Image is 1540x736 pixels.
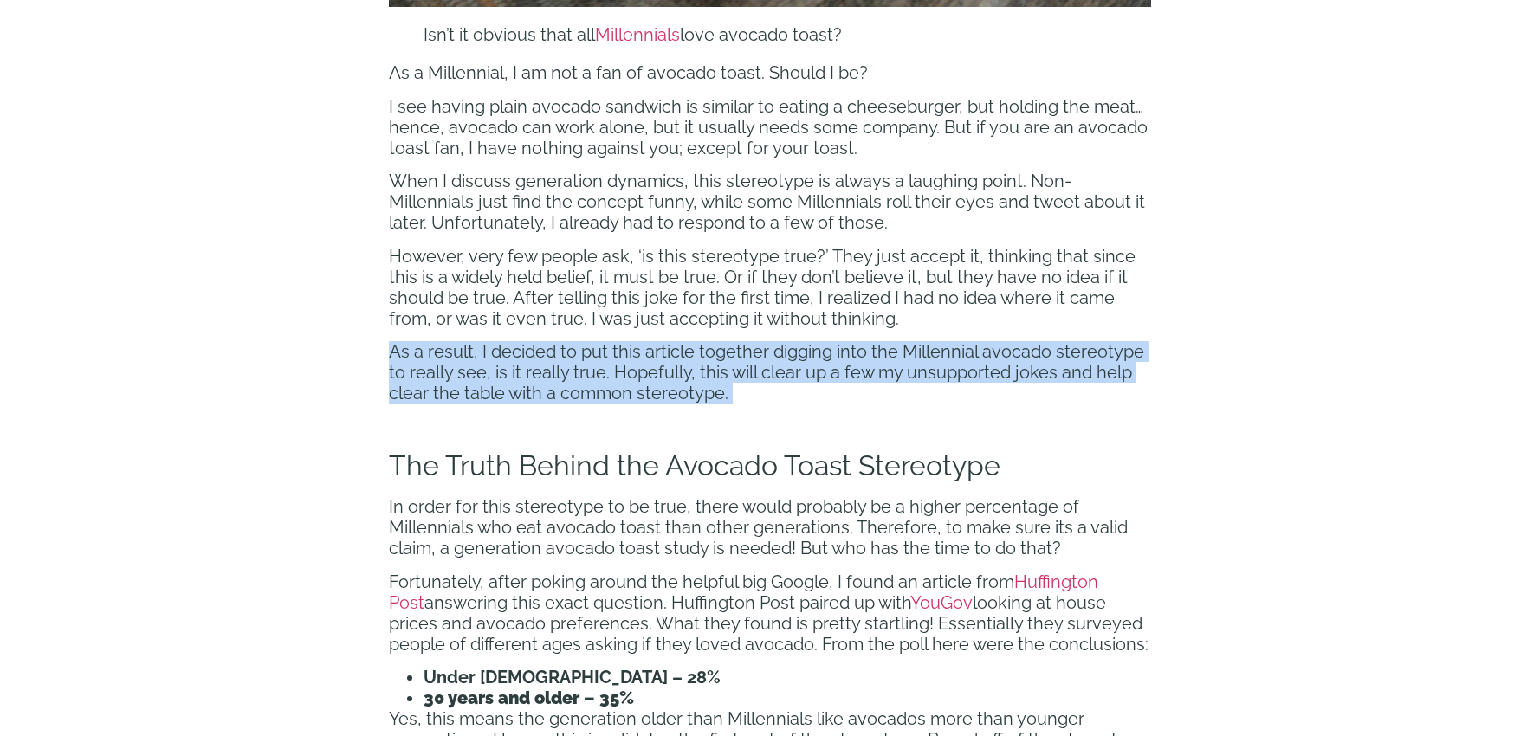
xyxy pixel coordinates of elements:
[389,96,1148,158] span: I see having plain avocado sandwich is similar to eating a cheeseburger, but holding the meat…hen...
[389,592,1149,655] span: looking at house prices and avocado preferences. What they found is pretty startling! Essentially...
[389,171,1145,233] span: When I discuss generation dynamics, this stereotype is always a laughing point. Non-Millennials j...
[389,449,1000,481] span: The Truth Behind the Avocado Toast Stereotype
[910,592,973,613] a: YouGov
[424,24,842,45] span: Isn’t it obvious that all love avocado toast?
[389,571,1098,613] a: Huffington Post
[389,246,1136,329] span: However, very few people ask, ‘is this stereotype true?’ They just accept it, thinking that since...
[424,667,721,688] b: Under [DEMOGRAPHIC_DATA] – 28%
[424,688,634,708] b: 30 years and older – 35%
[389,496,1128,558] span: In order for this stereotype to be true, there would probably be a higher percentage of Millennia...
[389,62,868,83] span: As a Millennial, I am not a fan of avocado toast. Should I be?
[389,571,1014,592] span: Fortunately, after poking around the helpful big Google, I found an article from
[389,341,1144,404] span: As a result, I decided to put this article together digging into the Millennial avocado stereotyp...
[424,592,910,613] span: answering this exact question. Huffington Post paired up with
[595,24,680,45] a: Millennials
